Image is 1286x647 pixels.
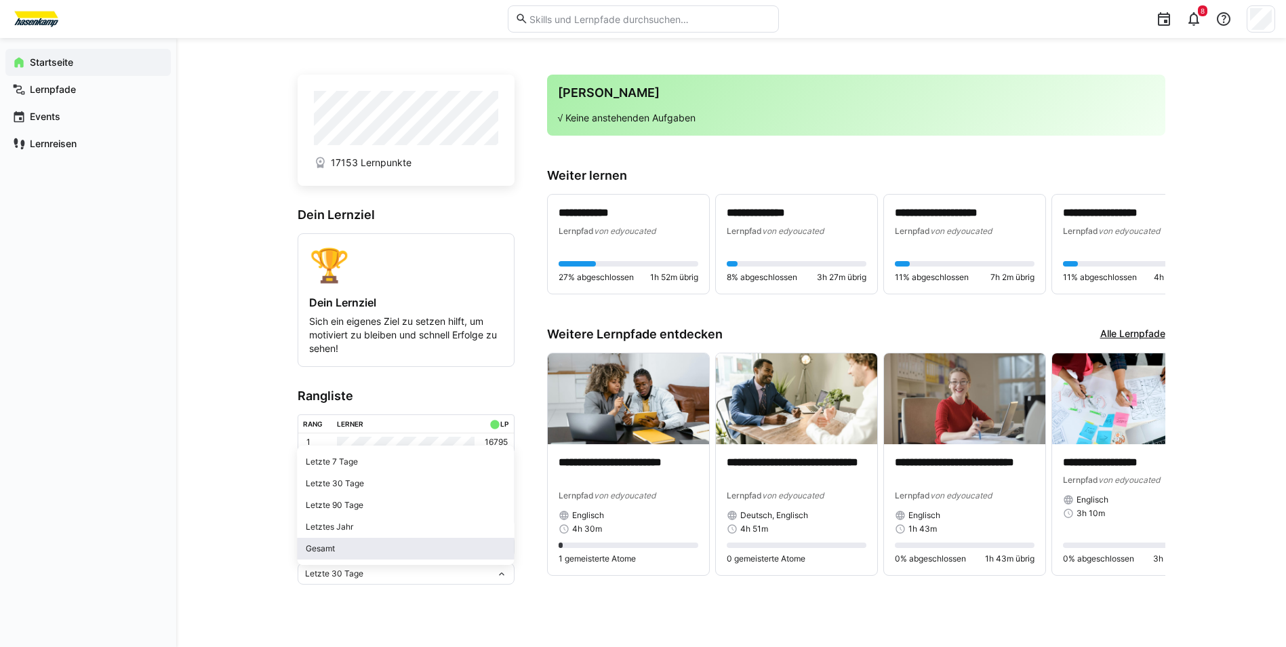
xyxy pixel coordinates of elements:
[1098,226,1160,236] span: von edyoucated
[908,524,937,534] span: 1h 43m
[306,522,506,532] div: Letztes Jahr
[309,245,503,285] div: 🏆
[547,327,723,342] h3: Weitere Lernpfade entdecken
[740,510,808,521] span: Deutsch, Englisch
[559,272,634,283] span: 27% abgeschlossen
[298,208,515,222] h3: Dein Lernziel
[985,553,1034,564] span: 1h 43m übrig
[547,168,1165,183] h3: Weiter lernen
[594,226,656,236] span: von edyoucated
[930,226,992,236] span: von edyoucated
[309,296,503,309] h4: Dein Lernziel
[309,315,503,355] p: Sich ein eigenes Ziel zu setzen hilft, um motiviert zu bleiben und schnell Erfolge zu sehen!
[559,553,636,564] span: 1 gemeisterte Atome
[930,490,992,501] span: von edyoucated
[990,272,1034,283] span: 7h 2m übrig
[1154,272,1203,283] span: 4h 18m übrig
[1063,475,1098,485] span: Lernpfad
[1052,353,1213,444] img: image
[908,510,940,521] span: Englisch
[558,111,1154,125] p: √ Keine anstehenden Aufgaben
[331,156,411,170] span: 17153 Lernpunkte
[1153,553,1203,564] span: 3h 10m übrig
[1063,226,1098,236] span: Lernpfad
[306,456,506,467] div: Letzte 7 Tage
[895,490,930,501] span: Lernpfad
[895,272,969,283] span: 11% abgeschlossen
[572,524,602,534] span: 4h 30m
[306,500,506,511] div: Letzte 90 Tage
[1063,272,1137,283] span: 11% abgeschlossen
[895,226,930,236] span: Lernpfad
[727,272,797,283] span: 8% abgeschlossen
[558,85,1154,100] h3: [PERSON_NAME]
[650,272,698,283] span: 1h 52m übrig
[594,490,656,501] span: von edyoucated
[337,420,363,428] div: Lerner
[305,568,363,579] span: Letzte 30 Tage
[306,478,506,489] div: Letzte 30 Tage
[528,13,771,25] input: Skills und Lernpfade durchsuchen…
[1100,327,1165,342] a: Alle Lernpfade
[548,353,709,444] img: image
[716,353,877,444] img: image
[762,226,824,236] span: von edyoucated
[727,490,762,501] span: Lernpfad
[1077,508,1105,519] span: 3h 10m
[727,226,762,236] span: Lernpfad
[1063,553,1134,564] span: 0% abgeschlossen
[762,490,824,501] span: von edyoucated
[500,420,508,428] div: LP
[485,437,508,448] p: 16795
[306,437,310,448] p: 1
[1201,7,1205,15] span: 8
[895,553,966,564] span: 0% abgeschlossen
[559,490,594,501] span: Lernpfad
[306,543,506,554] div: Gesamt
[303,420,323,428] div: Rang
[1077,494,1108,505] span: Englisch
[740,524,768,534] span: 4h 51m
[884,353,1045,444] img: image
[298,389,515,404] h3: Rangliste
[817,272,866,283] span: 3h 27m übrig
[727,553,805,564] span: 0 gemeisterte Atome
[559,226,594,236] span: Lernpfad
[572,510,604,521] span: Englisch
[1098,475,1160,485] span: von edyoucated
